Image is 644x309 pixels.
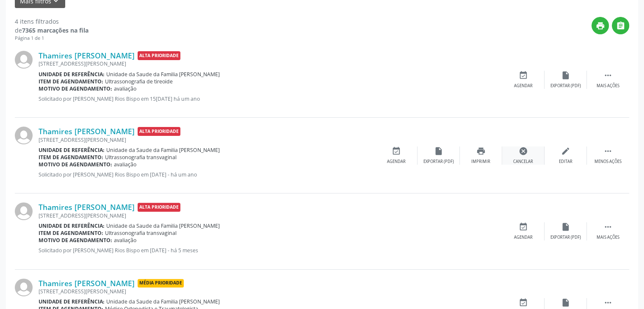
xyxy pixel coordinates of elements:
[39,202,135,212] a: Thamires [PERSON_NAME]
[476,146,486,156] i: print
[15,279,33,296] img: img
[106,71,220,78] span: Unidade da Saude da Familia [PERSON_NAME]
[138,51,180,60] span: Alta Prioridade
[519,146,528,156] i: cancel
[15,35,88,42] div: Página 1 de 1
[39,95,502,102] p: Solicitado por [PERSON_NAME] Rios Bispo em 15[DATE] há um ano
[603,146,613,156] i: 
[39,222,105,229] b: Unidade de referência:
[597,235,619,240] div: Mais ações
[434,146,443,156] i: insert_drive_file
[106,298,220,305] span: Unidade da Saude da Familia [PERSON_NAME]
[114,237,136,244] span: avaliação
[603,298,613,307] i: 
[519,298,528,307] i: event_available
[39,154,103,161] b: Item de agendamento:
[22,26,88,34] strong: 7365 marcações na fila
[603,222,613,232] i: 
[39,127,135,136] a: Thamires [PERSON_NAME]
[15,51,33,69] img: img
[561,71,570,80] i: insert_drive_file
[15,26,88,35] div: de
[39,288,502,295] div: [STREET_ADDRESS][PERSON_NAME]
[514,83,533,89] div: Agendar
[39,146,105,154] b: Unidade de referência:
[105,154,177,161] span: Ultrassonografia transvaginal
[561,298,570,307] i: insert_drive_file
[392,146,401,156] i: event_available
[114,161,136,168] span: avaliação
[15,202,33,220] img: img
[39,237,112,244] b: Motivo de agendamento:
[105,78,173,85] span: Ultrassonografia de tireoide
[15,127,33,144] img: img
[106,146,220,154] span: Unidade da Saude da Familia [PERSON_NAME]
[39,229,103,237] b: Item de agendamento:
[39,78,103,85] b: Item de agendamento:
[15,17,88,26] div: 4 itens filtrados
[550,235,581,240] div: Exportar (PDF)
[105,229,177,237] span: Ultrassonografia transvaginal
[39,171,375,178] p: Solicitado por [PERSON_NAME] Rios Bispo em [DATE] - há um ano
[138,203,180,212] span: Alta Prioridade
[39,212,502,219] div: [STREET_ADDRESS][PERSON_NAME]
[596,21,605,30] i: print
[514,235,533,240] div: Agendar
[387,159,406,165] div: Agendar
[612,17,629,34] button: 
[39,51,135,60] a: Thamires [PERSON_NAME]
[39,71,105,78] b: Unidade de referência:
[561,146,570,156] i: edit
[39,298,105,305] b: Unidade de referência:
[423,159,454,165] div: Exportar (PDF)
[39,279,135,288] a: Thamires [PERSON_NAME]
[594,159,622,165] div: Menos ações
[513,159,533,165] div: Cancelar
[138,279,184,288] span: Média Prioridade
[591,17,609,34] button: print
[559,159,572,165] div: Editar
[39,60,502,67] div: [STREET_ADDRESS][PERSON_NAME]
[550,83,581,89] div: Exportar (PDF)
[603,71,613,80] i: 
[616,21,625,30] i: 
[39,247,502,254] p: Solicitado por [PERSON_NAME] Rios Bispo em [DATE] - há 5 meses
[597,83,619,89] div: Mais ações
[519,71,528,80] i: event_available
[561,222,570,232] i: insert_drive_file
[471,159,490,165] div: Imprimir
[106,222,220,229] span: Unidade da Saude da Familia [PERSON_NAME]
[39,85,112,92] b: Motivo de agendamento:
[519,222,528,232] i: event_available
[39,136,375,143] div: [STREET_ADDRESS][PERSON_NAME]
[138,127,180,136] span: Alta Prioridade
[39,161,112,168] b: Motivo de agendamento:
[114,85,136,92] span: avaliação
